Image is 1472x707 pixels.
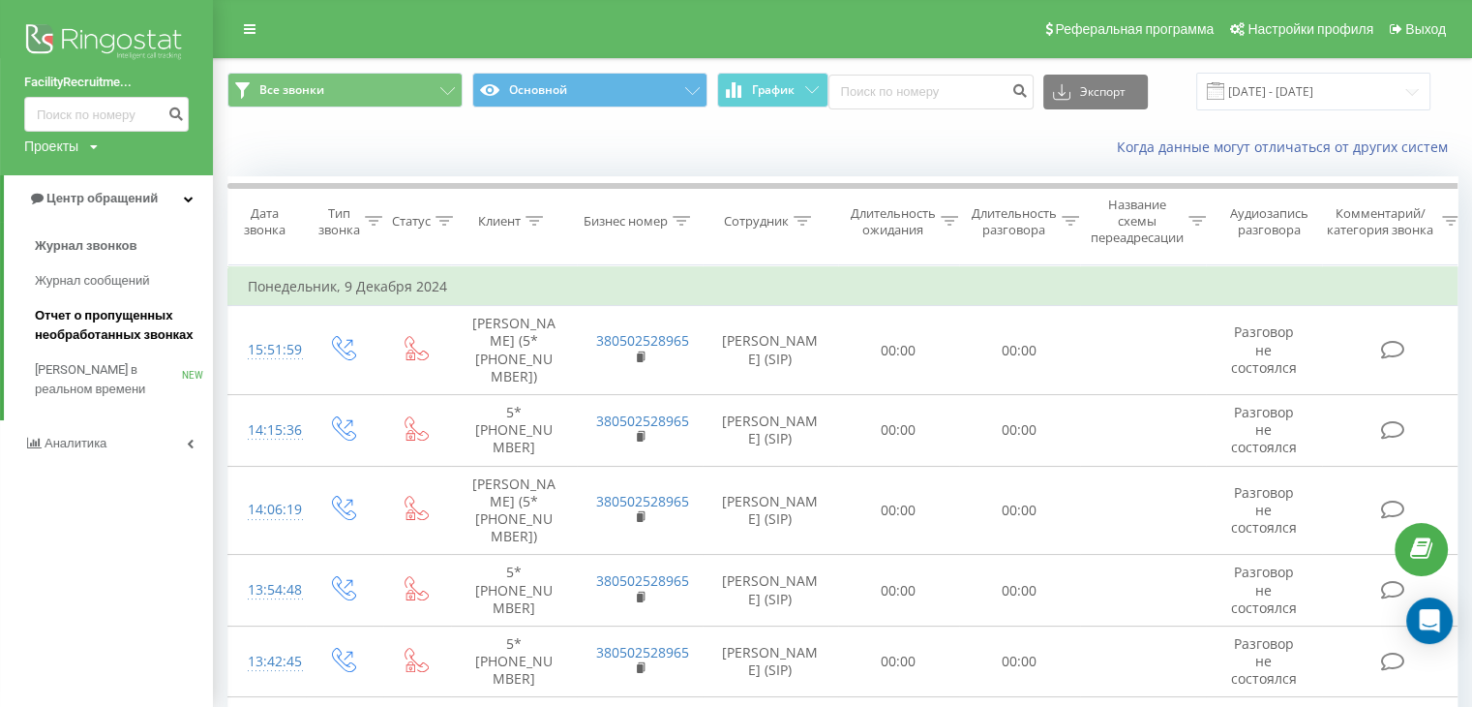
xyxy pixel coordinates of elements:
a: Журнал сообщений [35,263,213,298]
td: 00:00 [959,466,1080,555]
td: 00:00 [838,555,959,627]
td: [PERSON_NAME] (SIP) [703,555,838,627]
button: Экспорт [1043,75,1148,109]
div: Длительность ожидания [851,205,936,238]
a: 380502528965 [596,412,689,430]
span: [PERSON_NAME] в реальном времени [35,360,182,399]
td: 00:00 [838,626,959,697]
a: 380502528965 [596,492,689,510]
a: 380502528965 [596,643,689,661]
input: Поиск по номеру [24,97,189,132]
div: Дата звонка [228,205,300,238]
a: Центр обращений [4,175,213,222]
a: FacilityRecruitme... [24,73,189,92]
span: Разговор не состоялся [1231,403,1297,456]
img: Ringostat logo [24,19,189,68]
div: Тип звонка [318,205,360,238]
td: 00:00 [838,395,959,467]
div: 13:54:48 [248,571,286,609]
button: График [717,73,828,108]
a: 380502528965 [596,331,689,350]
a: Отчет о пропущенных необработанных звонках [35,298,213,353]
td: [PERSON_NAME] (5*[PHONE_NUMBER]) [451,466,577,555]
div: 14:06:19 [248,491,286,529]
span: Все звонки [259,82,324,98]
td: 00:00 [959,626,1080,697]
td: 5*[PHONE_NUMBER] [451,395,577,467]
td: 00:00 [959,395,1080,467]
div: Проекты [24,137,78,156]
span: Отчет о пропущенных необработанных звонках [35,306,203,345]
a: 380502528965 [596,571,689,590]
span: Журнал сообщений [35,271,149,291]
td: 5*[PHONE_NUMBER] [451,555,577,627]
div: 15:51:59 [248,331,286,369]
td: [PERSON_NAME] (SIP) [703,395,838,467]
td: [PERSON_NAME] (SIP) [703,466,838,555]
button: Все звонки [227,73,463,108]
td: [PERSON_NAME] (SIP) [703,626,838,697]
a: [PERSON_NAME] в реальном времениNEW [35,353,213,407]
span: Разговор не состоялся [1231,483,1297,537]
span: График [752,83,795,97]
div: Клиент [478,213,521,230]
button: Основной [472,73,707,108]
div: Комментарий/категория звонка [1324,205,1437,238]
span: Настройки профиля [1247,21,1373,37]
div: 14:15:36 [248,412,286,449]
div: 13:42:45 [248,643,286,681]
input: Поиск по номеру [828,75,1034,109]
span: Журнал звонков [35,236,136,256]
div: Длительность разговора [972,205,1057,238]
td: Понедельник, 9 Декабря 2024 [228,267,1467,306]
span: Центр обращений [46,191,158,205]
a: Журнал звонков [35,229,213,263]
span: Разговор не состоялся [1231,563,1297,616]
div: Аудиозапись разговора [1222,205,1316,238]
div: Название схемы переадресации [1091,197,1184,246]
span: Реферальная программа [1055,21,1214,37]
span: Аналитика [45,436,106,450]
div: Бизнес номер [584,213,668,230]
td: 00:00 [838,466,959,555]
div: Статус [392,213,431,230]
td: 00:00 [959,306,1080,395]
div: Сотрудник [724,213,789,230]
a: Когда данные могут отличаться от других систем [1117,138,1457,156]
span: Разговор не состоялся [1231,323,1297,376]
td: [PERSON_NAME] (5*[PHONE_NUMBER]) [451,306,577,395]
td: 00:00 [838,306,959,395]
td: 00:00 [959,555,1080,627]
span: Разговор не состоялся [1231,634,1297,688]
span: Выход [1405,21,1446,37]
div: Open Intercom Messenger [1406,598,1453,644]
td: [PERSON_NAME] (SIP) [703,306,838,395]
td: 5*[PHONE_NUMBER] [451,626,577,697]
